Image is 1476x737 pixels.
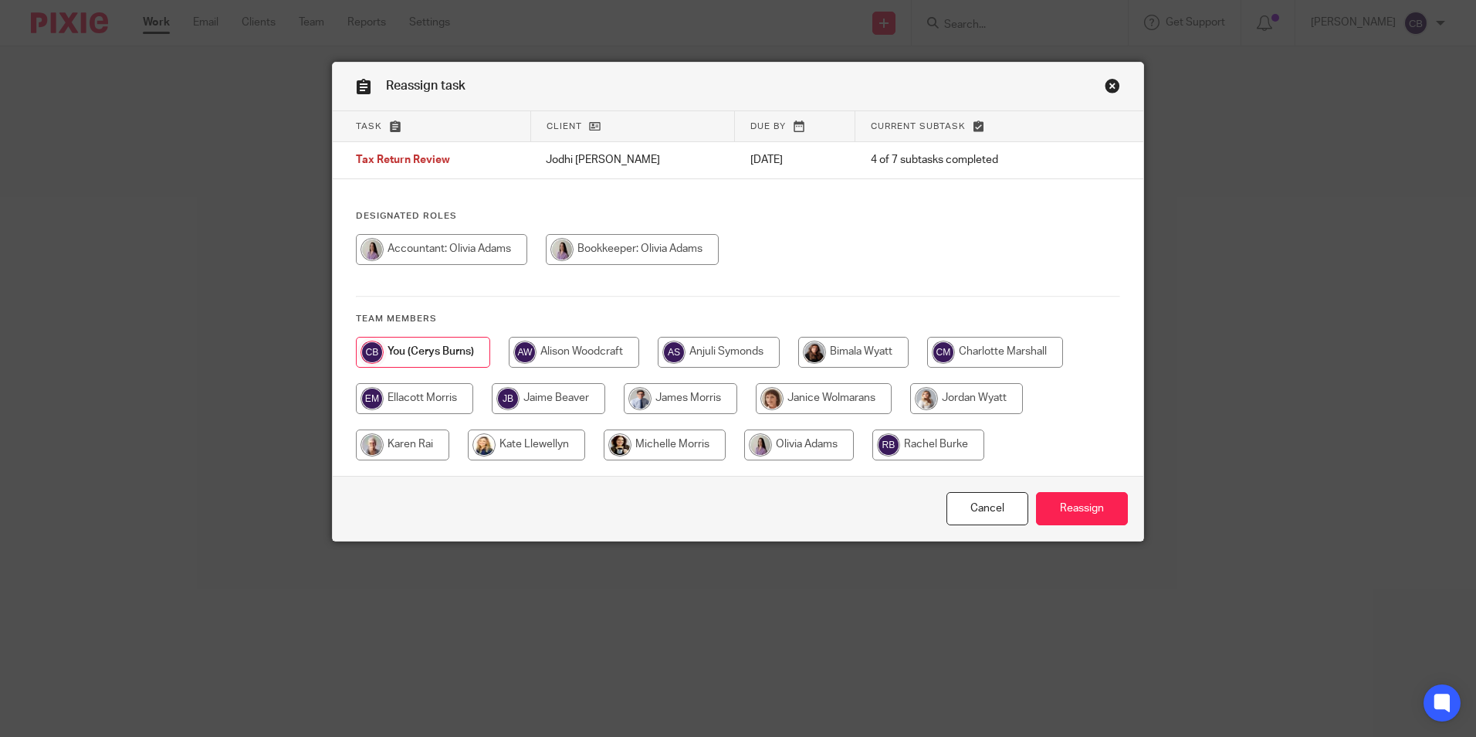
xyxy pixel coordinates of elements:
[750,152,840,168] p: [DATE]
[546,152,719,168] p: Jodhi [PERSON_NAME]
[356,122,382,131] span: Task
[946,492,1028,525] a: Close this dialog window
[356,210,1120,222] h4: Designated Roles
[547,122,582,131] span: Client
[356,313,1120,325] h4: Team members
[855,142,1078,179] td: 4 of 7 subtasks completed
[871,122,966,131] span: Current subtask
[750,122,786,131] span: Due by
[1105,78,1120,99] a: Close this dialog window
[1036,492,1128,525] input: Reassign
[386,80,465,92] span: Reassign task
[356,155,450,166] span: Tax Return Review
